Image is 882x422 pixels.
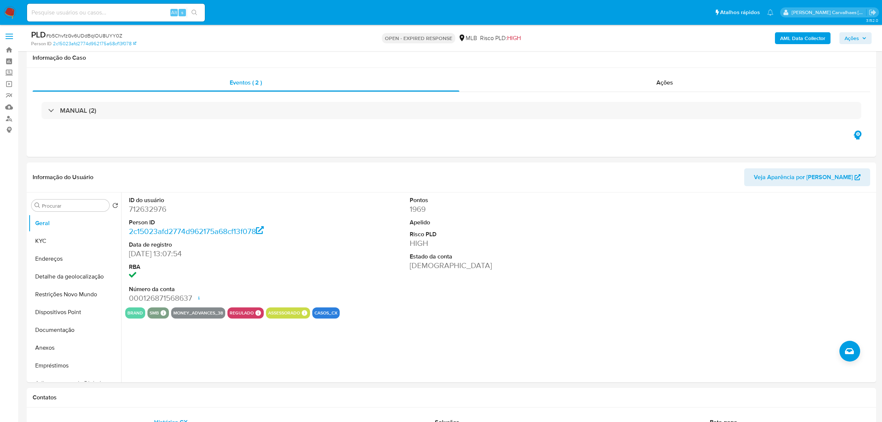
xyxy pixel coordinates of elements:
span: Ações [656,78,673,87]
button: money_advances_38 [173,311,223,314]
button: smb [150,311,159,314]
dd: [DEMOGRAPHIC_DATA] [410,260,590,271]
a: 2c15023afd2774d962175a68cf13f078 [53,40,136,47]
button: Retornar ao pedido padrão [112,202,118,211]
dt: Person ID [129,218,309,227]
dd: [DATE] 13:07:54 [129,248,309,259]
div: MANUAL (2) [41,102,861,119]
b: PLD [31,29,46,40]
span: HIGH [507,34,521,42]
dt: Apelido [410,218,590,227]
dt: RBA [129,263,309,271]
input: Procurar [42,202,106,209]
button: KYC [29,232,121,250]
button: AML Data Collector [775,32,831,44]
dd: 000126871568637 [129,293,309,303]
p: OPEN - EXPIRED RESPONSE [382,33,455,43]
a: Sair [869,9,876,16]
button: brand [127,311,143,314]
b: AML Data Collector [780,32,825,44]
button: Procurar [34,202,40,208]
h1: Informação do Caso [33,54,870,62]
dt: Número da conta [129,285,309,293]
dd: 1969 [410,204,590,214]
span: Risco PLD: [480,34,521,42]
span: Veja Aparência por [PERSON_NAME] [754,168,853,186]
div: MLB [458,34,477,42]
a: 2c15023afd2774d962175a68cf13f078 [129,226,264,237]
span: Ações [845,32,859,44]
button: Detalhe da geolocalização [29,268,121,286]
span: # b5ChvfzGv6UDdBqlOU8UYY0Z [46,32,122,39]
button: search-icon [187,7,202,18]
dd: HIGH [410,238,590,248]
span: Atalhos rápidos [720,9,760,16]
span: Eventos ( 2 ) [230,78,262,87]
dt: Data de registro [129,241,309,249]
dt: ID do usuário [129,196,309,204]
button: Anexos [29,339,121,357]
button: Geral [29,214,121,232]
button: assessorado [268,311,300,314]
button: Veja Aparência por [PERSON_NAME] [744,168,870,186]
button: Empréstimos [29,357,121,375]
b: Person ID [31,40,51,47]
button: Dispositivos Point [29,303,121,321]
dt: Risco PLD [410,230,590,238]
span: s [181,9,183,16]
input: Pesquise usuários ou casos... [27,8,205,17]
h3: MANUAL (2) [60,106,96,115]
button: Ações [839,32,872,44]
p: sara.carvalhaes@mercadopago.com.br [792,9,866,16]
button: casos_cx [314,311,337,314]
dd: 712632976 [129,204,309,214]
button: Restrições Novo Mundo [29,286,121,303]
dt: Estado da conta [410,253,590,261]
span: Alt [171,9,177,16]
button: Adiantamentos de Dinheiro [29,375,121,392]
button: Endereços [29,250,121,268]
dt: Pontos [410,196,590,204]
h1: Informação do Usuário [33,174,93,181]
h1: Contatos [33,394,870,401]
button: regulado [230,311,254,314]
a: Notificações [767,9,773,16]
button: Documentação [29,321,121,339]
